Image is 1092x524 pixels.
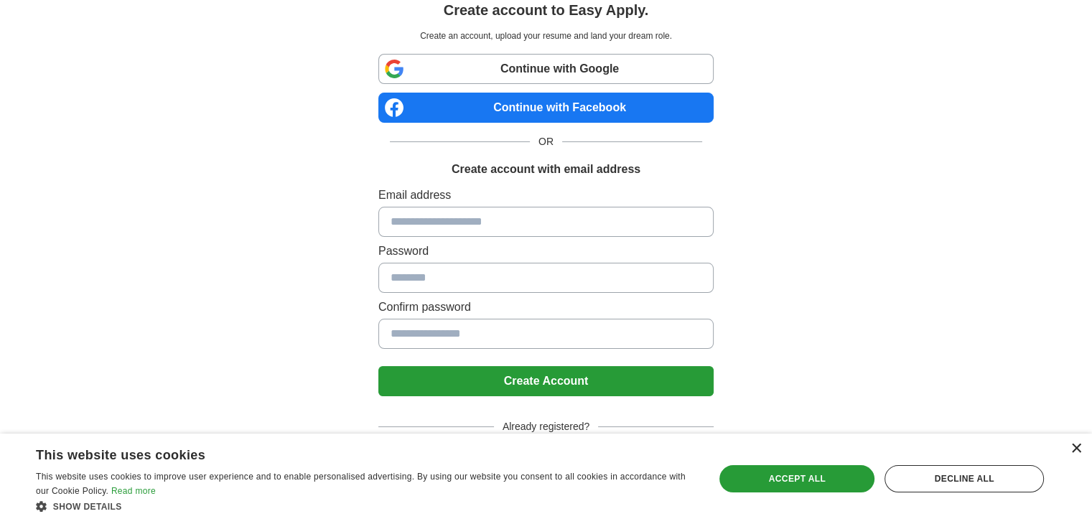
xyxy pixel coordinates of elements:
[381,29,711,42] p: Create an account, upload your resume and land your dream role.
[378,54,714,84] a: Continue with Google
[378,187,714,204] label: Email address
[111,486,156,496] a: Read more, opens a new window
[494,419,598,434] span: Already registered?
[36,442,658,464] div: This website uses cookies
[885,465,1044,492] div: Decline all
[452,161,640,178] h1: Create account with email address
[378,93,714,123] a: Continue with Facebook
[36,472,686,496] span: This website uses cookies to improve user experience and to enable personalised advertising. By u...
[378,243,714,260] label: Password
[53,502,122,512] span: Show details
[719,465,874,492] div: Accept all
[378,366,714,396] button: Create Account
[378,299,714,316] label: Confirm password
[1070,444,1081,454] div: Close
[36,499,694,513] div: Show details
[530,134,562,149] span: OR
